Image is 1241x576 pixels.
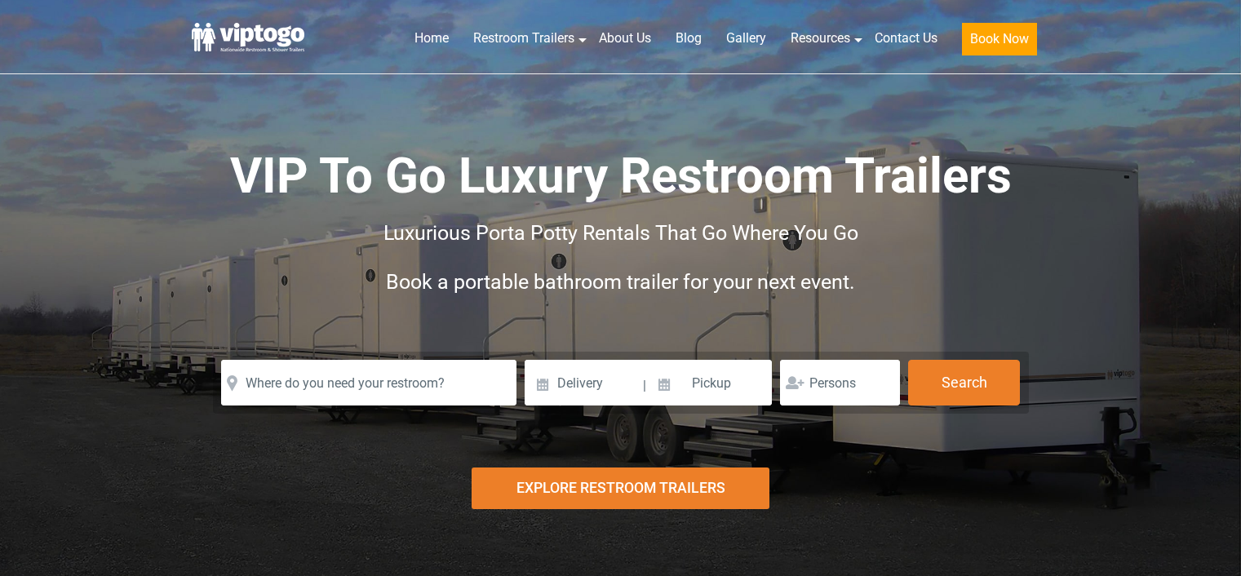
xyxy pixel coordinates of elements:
a: Gallery [714,20,778,56]
span: Book a portable bathroom trailer for your next event. [386,270,855,294]
a: Restroom Trailers [461,20,587,56]
input: Pickup [649,360,773,405]
button: Search [908,360,1020,405]
a: Blog [663,20,714,56]
a: About Us [587,20,663,56]
button: Book Now [962,23,1037,55]
input: Delivery [525,360,641,405]
span: | [643,360,646,412]
input: Persons [780,360,900,405]
a: Home [402,20,461,56]
a: Book Now [950,20,1049,65]
a: Contact Us [862,20,950,56]
div: Explore Restroom Trailers [472,467,769,509]
a: Resources [778,20,862,56]
span: Luxurious Porta Potty Rentals That Go Where You Go [383,221,858,245]
span: VIP To Go Luxury Restroom Trailers [230,147,1012,205]
input: Where do you need your restroom? [221,360,516,405]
